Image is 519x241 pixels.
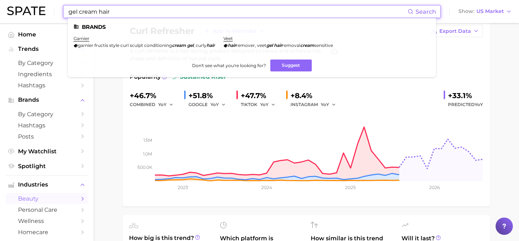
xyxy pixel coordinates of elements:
tspan: 2023 [178,185,188,190]
em: gel [187,43,194,48]
button: Export Data [427,25,483,37]
div: TIKTOK [241,100,280,109]
button: Brands [6,95,88,105]
button: Trends [6,44,88,54]
span: Hashtags [18,122,76,129]
div: combined [130,100,178,109]
span: YoY [260,101,269,108]
span: My Watchlist [18,148,76,155]
span: Predicted [448,100,483,109]
button: YoY [321,100,336,109]
span: YoY [321,101,329,108]
span: wellness [18,218,76,224]
a: beauty [6,193,88,204]
div: GOOGLE [188,100,231,109]
span: beauty [18,195,76,202]
a: Ingredients [6,69,88,80]
span: , curly [194,43,207,48]
span: personal care [18,206,76,213]
button: YoY [260,100,276,109]
span: sensitive [314,43,333,48]
input: Search here for a brand, industry, or ingredient [68,5,408,18]
span: Industries [18,181,76,188]
em: cream [300,43,314,48]
span: by Category [18,111,76,118]
span: Brands [18,97,76,103]
em: cream [172,43,186,48]
a: Spotlight [6,161,88,172]
span: Export Data [439,28,471,34]
button: ShowUS Market [457,7,514,16]
a: Hashtags [6,120,88,131]
em: hair [207,43,215,48]
span: Search [416,8,436,15]
div: INSTAGRAM [290,100,341,109]
button: YoY [210,100,226,109]
span: YoY [475,102,483,107]
span: Trends [18,46,76,52]
span: garnier fructis style curl sculpt conditioning [78,43,172,48]
span: YoY [210,101,219,108]
em: hair [274,43,282,48]
li: Brands [74,24,430,30]
span: Home [18,31,76,38]
span: Don't see what you're looking for? [192,63,266,68]
span: YoY [158,101,167,108]
span: US Market [476,9,504,13]
a: personal care [6,204,88,215]
a: Home [6,29,88,40]
a: Hashtags [6,80,88,91]
span: remover, veet [236,43,266,48]
button: Suggest [270,60,312,71]
span: Show [458,9,474,13]
em: gel [266,43,273,48]
div: +46.7% [130,90,178,101]
button: Industries [6,179,88,190]
em: hair [228,43,236,48]
span: homecare [18,229,76,236]
div: +51.8% [188,90,231,101]
button: YoY [158,100,174,109]
a: by Category [6,57,88,69]
span: Posts [18,133,76,140]
span: Hashtags [18,82,76,89]
img: SPATE [7,6,45,15]
a: homecare [6,227,88,238]
a: wellness [6,215,88,227]
tspan: 2025 [345,185,356,190]
div: +33.1% [448,90,483,101]
a: garnier [74,36,89,41]
a: by Category [6,109,88,120]
tspan: 2024 [261,185,272,190]
span: removal [282,43,300,48]
span: by Category [18,60,76,66]
tspan: 2026 [429,185,440,190]
a: Posts [6,131,88,142]
span: Ingredients [18,71,76,78]
span: Spotlight [18,163,76,170]
div: +8.4% [290,90,341,101]
a: veet [223,36,233,41]
a: My Watchlist [6,146,88,157]
div: +47.7% [241,90,280,101]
